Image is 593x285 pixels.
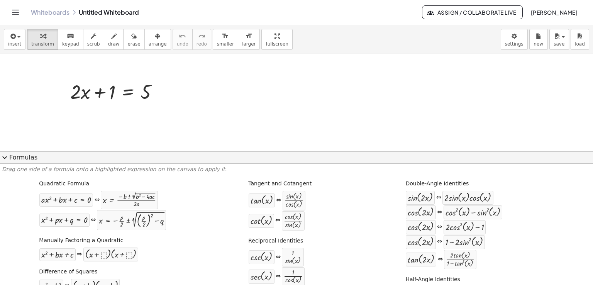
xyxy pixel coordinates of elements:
button: Toggle navigation [9,6,22,19]
span: fullscreen [266,41,288,47]
span: save [554,41,564,47]
button: format_sizelarger [238,29,260,50]
span: [PERSON_NAME] [530,9,578,16]
span: transform [31,41,54,47]
div: ⇔ [95,196,100,205]
label: Reciprocal Identities [248,237,303,245]
div: ⇔ [437,223,442,232]
div: ⇔ [275,216,280,225]
button: redoredo [192,29,211,50]
span: keypad [62,41,79,47]
label: Double-Angle Identities [405,180,469,188]
div: ⇔ [276,272,281,281]
div: ⇔ [437,208,442,217]
span: Assign / Collaborate Live [429,9,516,16]
div: ⇒ [77,250,82,259]
button: draw [104,29,124,50]
span: undo [177,41,188,47]
label: Manually Factoring a Quadratic [39,237,123,244]
i: redo [198,32,205,41]
button: erase [123,29,144,50]
div: ⇔ [276,253,281,262]
span: load [575,41,585,47]
label: Difference of Squares [39,268,97,276]
button: load [571,29,589,50]
button: keyboardkeypad [58,29,83,50]
button: settings [501,29,528,50]
button: new [529,29,548,50]
span: smaller [217,41,234,47]
p: Drag one side of a formula onto a highlighted expression on the canvas to apply it. [2,166,591,173]
button: undoundo [173,29,193,50]
a: Whiteboards [31,8,69,16]
span: new [534,41,543,47]
span: insert [8,41,21,47]
button: insert [4,29,25,50]
i: keyboard [67,32,74,41]
button: fullscreen [261,29,292,50]
div: ⇔ [438,255,443,264]
div: ⇔ [91,216,96,225]
button: arrange [144,29,171,50]
label: Tangent and Cotangent [248,180,312,188]
div: ⇔ [436,193,441,202]
i: undo [179,32,186,41]
div: ⇔ [437,237,442,246]
div: ⇔ [276,196,281,205]
span: erase [127,41,140,47]
span: scrub [87,41,100,47]
span: arrange [149,41,167,47]
button: scrub [83,29,104,50]
button: [PERSON_NAME] [524,5,584,19]
span: settings [505,41,524,47]
button: save [549,29,569,50]
button: Assign / Collaborate Live [422,5,523,19]
label: Quadratic Formula [39,180,89,188]
button: format_sizesmaller [213,29,238,50]
span: draw [108,41,120,47]
span: larger [242,41,256,47]
label: Half-Angle Identities [405,276,460,283]
button: transform [27,29,58,50]
i: format_size [222,32,229,41]
i: format_size [245,32,252,41]
span: redo [197,41,207,47]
